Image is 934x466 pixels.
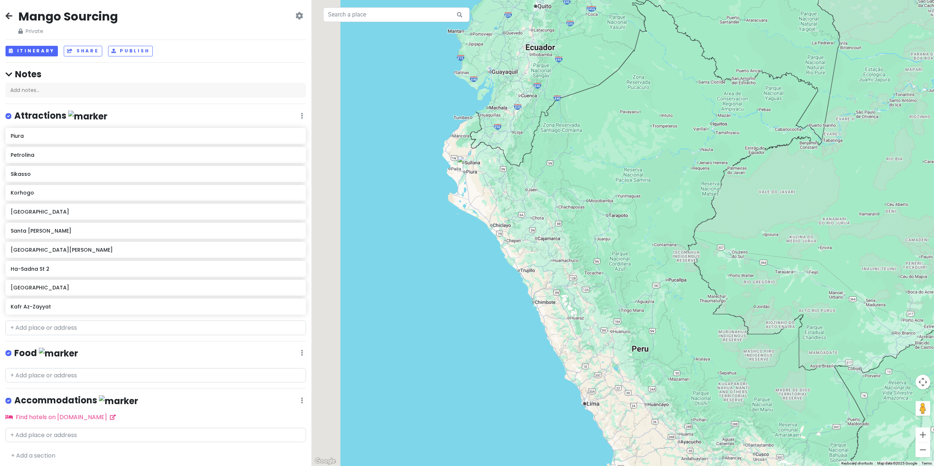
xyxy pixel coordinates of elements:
button: Map camera controls [916,375,930,389]
h6: Piura [11,133,300,139]
a: Open this area in Google Maps (opens a new window) [313,456,337,466]
button: Keyboard shortcuts [841,461,873,466]
button: Drag Pegman onto the map to open Street View [916,401,930,416]
h6: Kafr Az-Zayyat [11,303,300,310]
h6: Korhogo [11,189,300,196]
h4: Notes [5,69,306,80]
div: Add notes... [5,83,306,98]
a: Find hotels on [DOMAIN_NAME] [5,413,116,421]
h6: [GEOGRAPHIC_DATA][PERSON_NAME] [11,247,300,253]
a: Terms (opens in new tab) [922,461,932,465]
input: + Add place or address [5,428,306,443]
button: Publish [108,46,153,56]
h4: Food [14,347,78,359]
img: Google [313,456,337,466]
input: + Add place or address [5,368,306,383]
h6: [GEOGRAPHIC_DATA] [11,208,300,215]
span: Private [18,27,118,35]
span: Map data ©2025 Google [877,461,917,465]
img: marker [39,348,78,359]
img: marker [68,111,107,122]
button: Zoom in [916,428,930,442]
h4: Accommodations [14,395,138,407]
button: Share [64,46,102,56]
h6: Petrolina [11,152,300,158]
h6: Santa [PERSON_NAME] [11,228,300,234]
h4: Attractions [14,110,107,122]
button: Itinerary [5,46,58,56]
img: marker [99,395,138,407]
input: Search a place [323,7,470,22]
h6: Ha-Sadna St 2 [11,266,300,272]
h6: [GEOGRAPHIC_DATA] [11,284,300,291]
input: + Add place or address [5,321,306,335]
h2: Mango Sourcing [18,9,118,24]
h6: Sikasso [11,171,300,177]
button: Zoom out [916,443,930,457]
div: Piura [454,153,476,175]
a: + Add a section [11,451,55,460]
